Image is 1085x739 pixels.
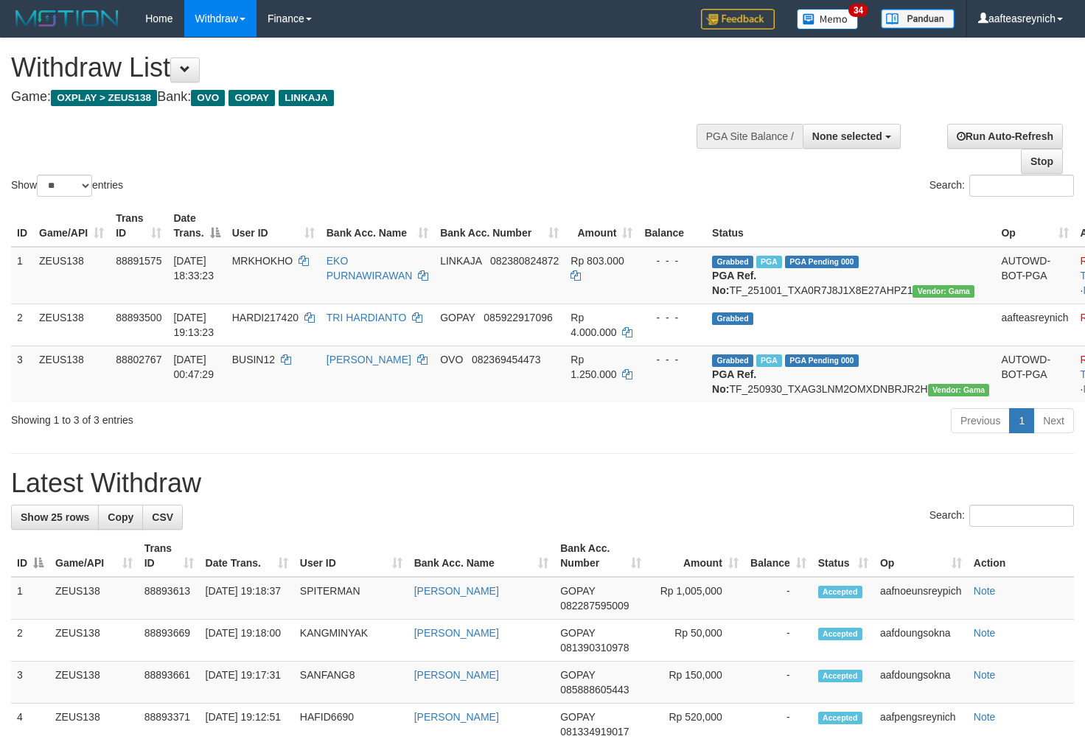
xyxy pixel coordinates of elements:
[33,304,110,346] td: ZEUS138
[571,354,616,380] span: Rp 1.250.000
[1033,408,1074,433] a: Next
[21,511,89,523] span: Show 25 rows
[414,627,499,639] a: [PERSON_NAME]
[408,535,555,577] th: Bank Acc. Name: activate to sort column ascending
[744,662,812,704] td: -
[785,256,859,268] span: PGA Pending
[995,247,1074,304] td: AUTOWD-BOT-PGA
[812,535,874,577] th: Status: activate to sort column ascending
[744,535,812,577] th: Balance: activate to sort column ascending
[294,620,408,662] td: KANGMINYAK
[139,662,200,704] td: 88893661
[706,247,995,304] td: TF_251001_TXA0R7J8J1X8E27AHPZ1
[490,255,559,267] span: Copy 082380824872 to clipboard
[706,346,995,402] td: TF_250930_TXAG3LNM2OMXDNBRJR2H
[560,627,595,639] span: GOPAY
[744,577,812,620] td: -
[560,684,629,696] span: Copy 085888605443 to clipboard
[200,535,294,577] th: Date Trans.: activate to sort column ascending
[874,662,968,704] td: aafdoungsokna
[947,124,1063,149] a: Run Auto-Refresh
[560,585,595,597] span: GOPAY
[11,205,33,247] th: ID
[51,90,157,106] span: OXPLAY > ZEUS138
[712,368,756,395] b: PGA Ref. No:
[167,205,226,247] th: Date Trans.: activate to sort column descending
[484,312,552,323] span: Copy 085922917096 to clipboard
[974,669,996,681] a: Note
[200,620,294,662] td: [DATE] 19:18:00
[644,310,700,325] div: - - -
[37,175,92,197] select: Showentries
[969,175,1074,197] input: Search:
[647,620,744,662] td: Rp 50,000
[33,247,110,304] td: ZEUS138
[647,662,744,704] td: Rp 150,000
[440,312,475,323] span: GOPAY
[11,535,49,577] th: ID: activate to sort column descending
[697,124,803,149] div: PGA Site Balance /
[1021,149,1063,174] a: Stop
[1009,408,1034,433] a: 1
[173,312,214,338] span: [DATE] 19:13:23
[797,9,859,29] img: Button%20Memo.svg
[116,354,161,365] span: 88802767
[200,662,294,704] td: [DATE] 19:17:31
[294,535,408,577] th: User ID: activate to sort column ascending
[327,312,407,323] a: TRI HARDIANTO
[812,130,882,142] span: None selected
[11,7,123,29] img: MOTION_logo.png
[49,662,139,704] td: ZEUS138
[321,205,434,247] th: Bank Acc. Name: activate to sort column ascending
[818,712,862,724] span: Accepted
[995,205,1074,247] th: Op: activate to sort column ascending
[968,535,1074,577] th: Action
[638,205,706,247] th: Balance
[33,346,110,402] td: ZEUS138
[173,255,214,281] span: [DATE] 18:33:23
[11,577,49,620] td: 1
[712,354,753,367] span: Grabbed
[647,577,744,620] td: Rp 1,005,000
[644,352,700,367] div: - - -
[440,354,463,365] span: OVO
[706,205,995,247] th: Status
[116,255,161,267] span: 88891575
[440,255,481,267] span: LINKAJA
[139,535,200,577] th: Trans ID: activate to sort column ascending
[571,255,624,267] span: Rp 803.000
[951,408,1010,433] a: Previous
[49,577,139,620] td: ZEUS138
[226,205,321,247] th: User ID: activate to sort column ascending
[974,627,996,639] a: Note
[142,505,183,530] a: CSV
[414,669,499,681] a: [PERSON_NAME]
[232,312,299,323] span: HARDI217420
[11,53,708,83] h1: Withdraw List
[712,256,753,268] span: Grabbed
[11,90,708,105] h4: Game: Bank:
[11,407,441,427] div: Showing 1 to 3 of 3 entries
[232,255,293,267] span: MRKHOKHO
[108,511,133,523] span: Copy
[33,205,110,247] th: Game/API: activate to sort column ascending
[756,256,782,268] span: Marked by aafpengsreynich
[294,577,408,620] td: SPITERMAN
[881,9,955,29] img: panduan.png
[11,247,33,304] td: 1
[712,270,756,296] b: PGA Ref. No:
[913,285,974,298] span: Vendor URL: https://trx31.1velocity.biz
[874,577,968,620] td: aafnoeunsreypich
[818,628,862,640] span: Accepted
[995,346,1074,402] td: AUTOWD-BOT-PGA
[874,620,968,662] td: aafdoungsokna
[560,669,595,681] span: GOPAY
[139,577,200,620] td: 88893613
[294,662,408,704] td: SANFANG8
[98,505,143,530] a: Copy
[701,9,775,29] img: Feedback.jpg
[929,175,1074,197] label: Search:
[49,620,139,662] td: ZEUS138
[818,586,862,598] span: Accepted
[929,505,1074,527] label: Search:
